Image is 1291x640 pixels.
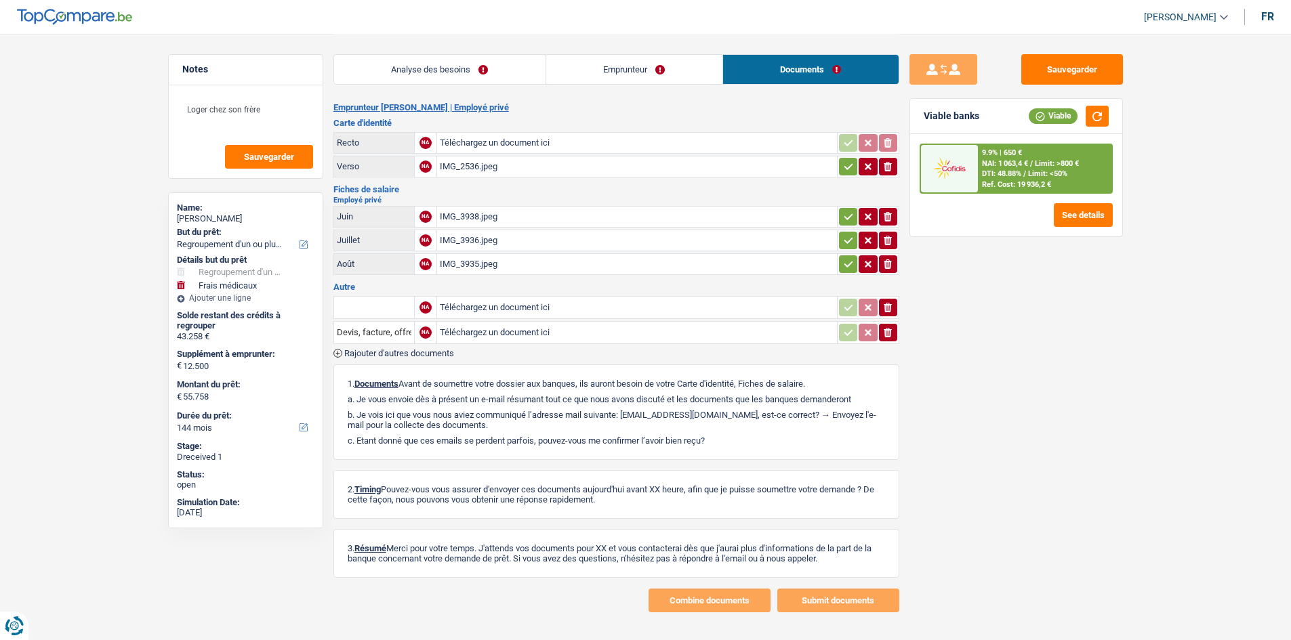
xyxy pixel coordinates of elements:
[1030,159,1033,168] span: /
[337,161,411,171] div: Verso
[225,145,313,169] button: Sauvegarder
[1261,10,1274,23] div: fr
[982,159,1028,168] span: NAI: 1 063,4 €
[177,331,314,342] div: 43.258 €
[419,234,432,247] div: NA
[924,110,979,122] div: Viable banks
[333,196,899,204] h2: Employé privé
[982,148,1022,157] div: 9.9% | 650 €
[177,310,314,331] div: Solde restant des crédits à regrouper
[337,211,411,221] div: Juin
[177,441,314,452] div: Stage:
[333,119,899,127] h3: Carte d'identité
[348,410,885,430] p: b. Je vois ici que vous nous aviez communiqué l’adresse mail suivante: [EMAIL_ADDRESS][DOMAIN_NA...
[419,161,432,173] div: NA
[546,55,722,84] a: Emprunteur
[177,379,312,390] label: Montant du prêt:
[348,543,885,563] p: 3. Merci pour votre temps. J'attends vos documents pour XX et vous contacterai dès que j'aurai p...
[177,391,182,402] span: €
[419,258,432,270] div: NA
[649,589,771,612] button: Combine documents
[1035,159,1079,168] span: Limit: >800 €
[337,137,411,148] div: Recto
[333,185,899,194] h3: Fiches de salaire
[982,169,1021,178] span: DTI: 48.88%
[177,452,314,463] div: Dreceived 1
[1054,203,1113,227] button: See details
[1144,12,1216,23] span: [PERSON_NAME]
[177,293,314,303] div: Ajouter une ligne
[982,180,1051,189] div: Ref. Cost: 19 936,2 €
[177,349,312,360] label: Supplément à emprunter:
[337,259,411,269] div: Août
[177,202,314,213] div: Name:
[177,479,314,490] div: open
[177,255,314,265] div: Détails but du prêt
[1029,108,1078,123] div: Viable
[177,469,314,480] div: Status:
[17,9,132,25] img: TopCompare Logo
[419,301,432,314] div: NA
[354,543,386,553] span: Résumé
[344,349,454,358] span: Rajouter d'autres documents
[334,55,546,84] a: Analyse des besoins
[333,102,899,113] h2: Emprunteur [PERSON_NAME] | Employé privé
[440,254,834,274] div: IMG_3935.jpeg
[177,507,314,518] div: [DATE]
[354,484,381,494] span: Timing
[1021,54,1123,85] button: Sauvegarder
[177,497,314,508] div: Simulation Date:
[419,211,432,223] div: NA
[1023,169,1026,178] span: /
[177,213,314,224] div: [PERSON_NAME]
[244,152,294,161] span: Sauvegarder
[348,379,885,389] p: 1. Avant de soumettre votre dossier aux banques, ils auront besoin de votre Carte d'identité, Fic...
[419,137,432,149] div: NA
[333,282,899,291] h3: Autre
[1133,6,1228,28] a: [PERSON_NAME]
[348,484,885,505] p: 2. Pouvez-vous vous assurer d'envoyer ces documents aujourd'hui avant XX heure, afin que je puiss...
[777,589,899,612] button: Submit documents
[354,379,398,389] span: Documents
[440,156,834,177] div: IMG_2536.jpeg
[419,326,432,339] div: NA
[1028,169,1067,178] span: Limit: <50%
[723,55,899,84] a: Documents
[337,235,411,245] div: Juillet
[177,227,312,238] label: But du prêt:
[182,64,309,75] h5: Notes
[440,230,834,251] div: IMG_3936.jpeg
[348,394,885,404] p: a. Je vous envoie dès à présent un e-mail résumant tout ce que nous avons discuté et les doc...
[440,207,834,227] div: IMG_3938.jpeg
[177,410,312,421] label: Durée du prêt:
[348,435,885,446] p: c. Etant donné que ces emails se perdent parfois, pouvez-vous me confirmer l’avoir bien reçu?
[924,156,975,181] img: Cofidis
[333,349,454,358] button: Rajouter d'autres documents
[177,360,182,371] span: €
